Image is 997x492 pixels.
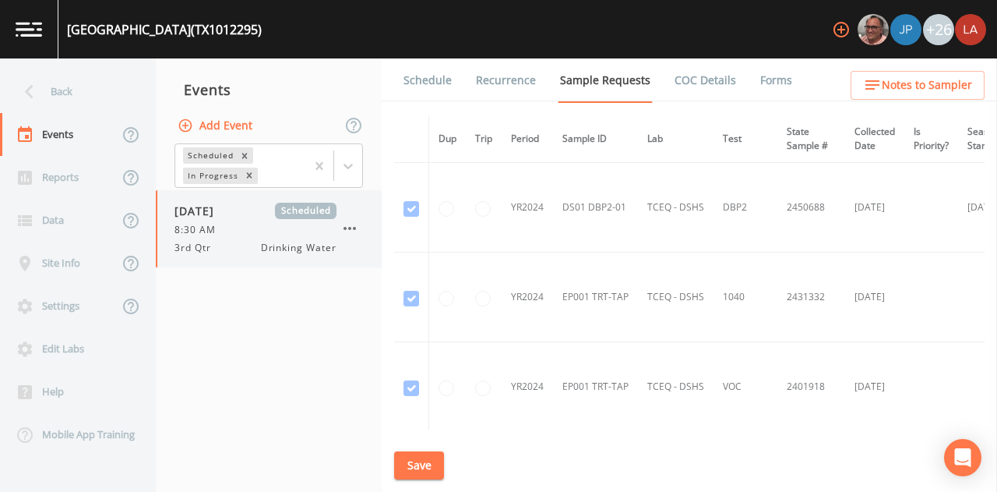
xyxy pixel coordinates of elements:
[890,14,921,45] img: 41241ef155101aa6d92a04480b0d0000
[174,241,220,255] span: 3rd Qtr
[261,241,336,255] span: Drinking Water
[713,163,777,253] td: DBP2
[502,253,553,342] td: YR2024
[394,451,444,480] button: Save
[156,190,382,268] a: [DATE]Scheduled8:30 AM3rd QtrDrinking Water
[904,115,958,163] th: Is Priority?
[713,115,777,163] th: Test
[174,111,259,140] button: Add Event
[857,14,890,45] div: Mike Franklin
[672,58,738,102] a: COC Details
[156,70,382,109] div: Events
[777,163,845,253] td: 2450688
[502,163,553,253] td: YR2024
[638,253,713,342] td: TCEQ - DSHS
[758,58,794,102] a: Forms
[845,253,904,342] td: [DATE]
[67,20,262,39] div: [GEOGRAPHIC_DATA] (TX1012295)
[466,115,502,163] th: Trip
[851,71,985,100] button: Notes to Sampler
[882,76,972,95] span: Notes to Sampler
[183,147,236,164] div: Scheduled
[890,14,922,45] div: Joshua gere Paul
[638,115,713,163] th: Lab
[923,14,954,45] div: +26
[955,14,986,45] img: cf6e799eed601856facf0d2563d1856d
[553,115,638,163] th: Sample ID
[558,58,653,103] a: Sample Requests
[777,253,845,342] td: 2431332
[16,22,42,37] img: logo
[777,342,845,432] td: 2401918
[174,223,225,237] span: 8:30 AM
[401,58,454,102] a: Schedule
[275,203,336,219] span: Scheduled
[638,163,713,253] td: TCEQ - DSHS
[713,342,777,432] td: VOC
[241,168,258,184] div: Remove In Progress
[858,14,889,45] img: e2d790fa78825a4bb76dcb6ab311d44c
[553,253,638,342] td: EP001 TRT-TAP
[553,163,638,253] td: DS01 DBP2-01
[236,147,253,164] div: Remove Scheduled
[845,115,904,163] th: Collected Date
[502,342,553,432] td: YR2024
[474,58,538,102] a: Recurrence
[183,168,241,184] div: In Progress
[638,342,713,432] td: TCEQ - DSHS
[777,115,845,163] th: State Sample #
[845,163,904,253] td: [DATE]
[553,342,638,432] td: EP001 TRT-TAP
[174,203,225,219] span: [DATE]
[429,115,467,163] th: Dup
[845,342,904,432] td: [DATE]
[502,115,553,163] th: Period
[713,253,777,342] td: 1040
[944,439,981,476] div: Open Intercom Messenger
